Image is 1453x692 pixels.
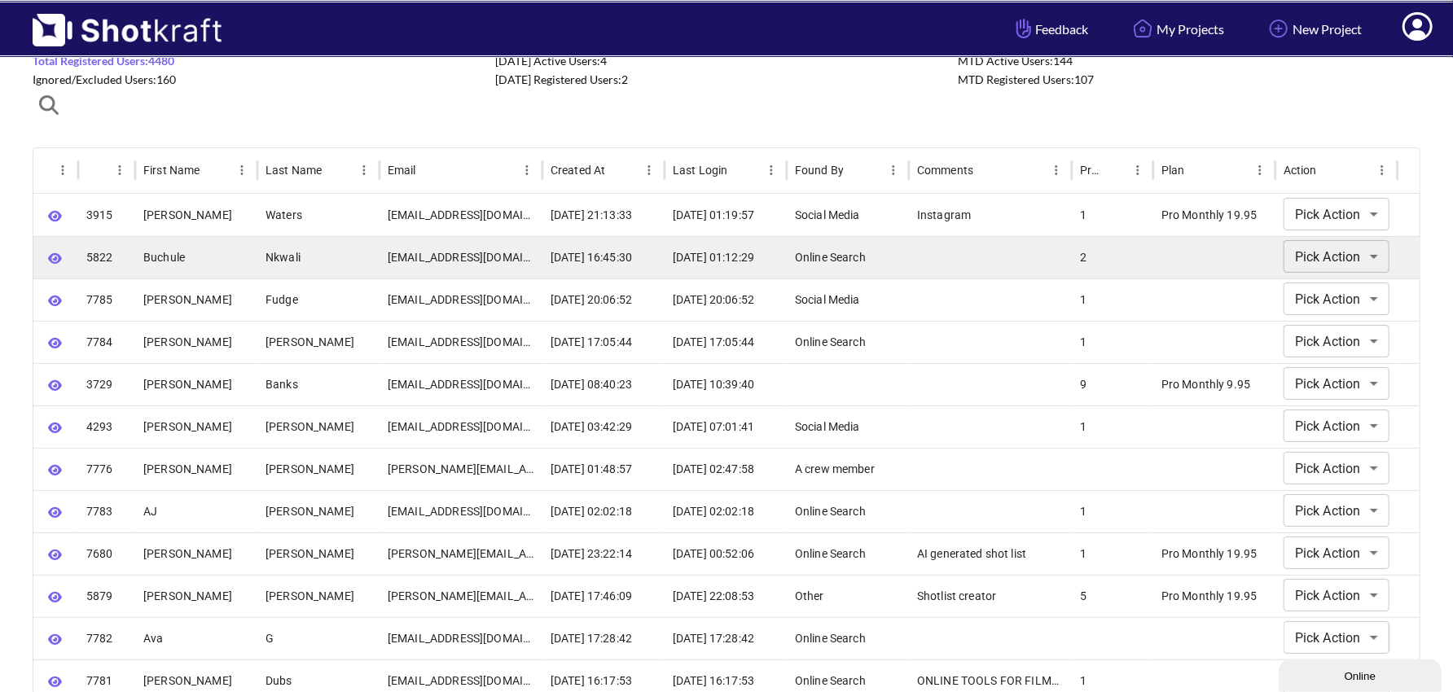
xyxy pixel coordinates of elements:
[665,448,787,490] div: 2025-08-15 02:47:58
[1072,236,1153,278] div: 2
[882,159,905,182] button: Menu
[135,532,257,575] div: Chris
[1072,532,1153,575] div: 1
[257,194,380,236] div: Waters
[135,405,257,448] div: Joe
[380,278,542,321] div: chrisfudgefilms@gmail.com
[42,288,68,313] button: View
[380,405,542,448] div: joesmithmedia1@gmail.com
[380,448,542,490] div: brandon@guerrillawolf.com
[1284,452,1389,484] div: Pick Action
[1284,579,1389,611] div: Pick Action
[380,575,542,617] div: corey@oakandgasoline.com
[665,194,787,236] div: 2025-08-16 01:19:57
[380,321,542,363] div: tommysweeney04@gmail.com
[143,164,200,177] div: First Name
[1284,410,1389,442] div: Pick Action
[380,194,542,236] div: twfaircroft@gmail.com
[787,321,909,363] div: Online Search
[135,575,257,617] div: Corey
[380,490,542,532] div: aj@doublephifer.com
[78,363,135,405] div: 3729
[1072,363,1153,405] div: 9
[418,159,441,182] button: Sort
[665,278,787,321] div: 2025-08-15 20:06:52
[42,415,68,440] button: View
[353,159,375,182] button: Menu
[78,236,135,278] div: 5822
[542,575,665,617] div: 2025-03-09 17:46:09
[1012,20,1088,38] span: Feedback
[760,159,783,182] button: Menu
[1284,240,1389,273] div: Pick Action
[1072,490,1153,532] div: 1
[42,204,68,229] button: View
[665,363,787,405] div: 2025-08-15 10:39:40
[78,194,135,236] div: 3915
[542,532,665,575] div: 2025-07-31 23:22:14
[135,278,257,321] div: Chris
[42,500,68,525] button: View
[135,194,257,236] div: Tom
[1072,575,1153,617] div: 5
[542,278,665,321] div: 2025-08-15 20:06:52
[257,490,380,532] div: Lutsky
[257,363,380,405] div: Banks
[1265,15,1293,42] img: Add Icon
[958,54,1073,68] span: MTD Active Users: 144
[1279,656,1445,692] iframe: chat widget
[78,617,135,659] div: 7782
[551,164,606,177] div: Created At
[78,490,135,532] div: 7783
[266,164,322,177] div: Last Name
[665,405,787,448] div: 2025-08-15 07:01:41
[1072,194,1153,236] div: 1
[1117,7,1236,50] a: My Projects
[108,159,131,182] button: Menu
[78,405,135,448] div: 4293
[665,490,787,532] div: 2025-08-15 02:02:18
[1080,164,1102,177] div: Projects Started
[380,532,542,575] div: chris@embrentertainment.com
[1153,575,1275,617] div: Pro Monthly 19.95
[202,159,225,182] button: Sort
[42,542,68,567] button: View
[1284,494,1389,527] div: Pick Action
[42,331,68,356] button: View
[638,159,661,182] button: Menu
[542,617,665,659] div: 2025-08-14 17:28:42
[787,617,909,659] div: Online Search
[1045,159,1068,182] button: Menu
[1249,159,1271,182] button: Menu
[78,532,135,575] div: 7680
[495,72,628,86] span: [DATE] Registered Users: 2
[42,246,68,271] button: View
[1284,537,1389,569] div: Pick Action
[230,159,253,182] button: Menu
[795,164,844,177] div: Found By
[542,405,665,448] div: 2024-07-31 03:42:29
[257,278,380,321] div: Fudge
[380,236,542,278] div: buchuletosho@gmail.com
[78,575,135,617] div: 5879
[42,585,68,610] button: View
[787,532,909,575] div: Online Search
[42,458,68,483] button: View
[665,575,787,617] div: 2025-08-14 22:08:53
[257,448,380,490] div: Haynes
[1187,159,1209,182] button: Sort
[43,159,66,182] button: Sort
[135,363,257,405] div: Malcom
[1012,15,1035,42] img: Hand Icon
[1284,164,1317,177] div: Action
[787,490,909,532] div: Online Search
[787,236,909,278] div: Online Search
[1284,282,1389,315] div: Pick Action
[33,72,176,86] span: Ignored/Excluded Users: 160
[1153,363,1275,405] div: Pro Monthly 9.95
[257,575,380,617] div: Gibbons
[958,72,1094,86] span: MTD Registered Users: 107
[909,532,1072,575] div: AI generated shot list
[909,194,1072,236] div: Instagram
[1072,405,1153,448] div: 1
